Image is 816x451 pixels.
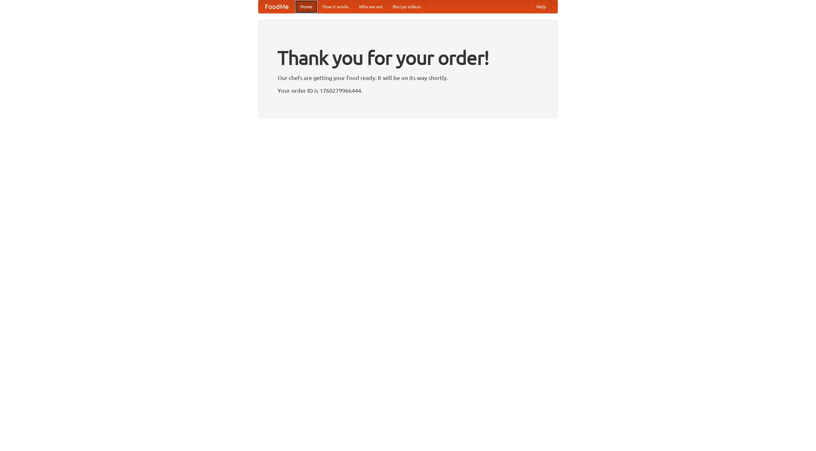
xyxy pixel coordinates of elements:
[278,86,538,95] p: Your order ID is 1760279966444.
[354,0,388,13] a: Who we are
[388,0,426,13] a: Recipe videos
[278,73,538,83] p: Our chefs are getting your food ready. It will be on its way shortly.
[259,0,295,13] a: FoodMe
[531,0,551,13] a: Help
[278,42,538,73] h1: Thank you for your order!
[295,0,317,13] a: Home
[317,0,354,13] a: How it works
